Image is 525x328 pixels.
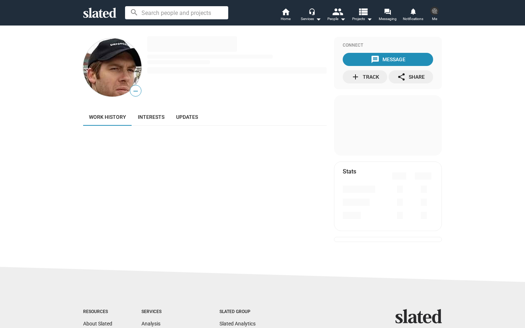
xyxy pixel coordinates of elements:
mat-icon: notifications [409,8,416,15]
mat-card-title: Stats [343,168,356,175]
div: Message [371,53,405,66]
div: Connect [343,43,433,48]
a: Notifications [400,7,426,23]
div: People [327,15,346,23]
mat-icon: forum [384,8,391,15]
a: Home [273,7,298,23]
a: Slated Analytics [219,321,256,327]
button: Projects [349,7,375,23]
mat-icon: add [351,73,360,81]
a: Analysis [141,321,160,327]
img: Tom Davidou [430,7,439,15]
button: Services [298,7,324,23]
span: Notifications [403,15,423,23]
input: Search people and projects [125,6,228,19]
span: Home [281,15,291,23]
a: About Slated [83,321,112,327]
button: Track [343,70,387,83]
span: Interests [138,114,164,120]
span: — [130,86,141,96]
button: People [324,7,349,23]
mat-icon: arrow_drop_down [365,15,374,23]
a: Work history [83,108,132,126]
mat-icon: message [371,55,380,64]
span: Messaging [379,15,397,23]
div: Share [397,70,425,83]
span: Me [432,15,437,23]
button: Message [343,53,433,66]
div: Services [141,309,190,315]
div: Slated Group [219,309,269,315]
button: Share [389,70,433,83]
mat-icon: share [397,73,406,81]
mat-icon: headset_mic [308,8,315,15]
mat-icon: people [332,6,343,17]
mat-icon: arrow_drop_down [314,15,323,23]
a: Updates [170,108,204,126]
mat-icon: arrow_drop_down [338,15,347,23]
div: Track [351,70,379,83]
a: Messaging [375,7,400,23]
span: Updates [176,114,198,120]
a: Interests [132,108,170,126]
div: Services [301,15,321,23]
mat-icon: view_list [358,6,368,17]
span: Work history [89,114,126,120]
mat-icon: home [281,7,290,16]
div: Resources [83,309,112,315]
button: Tom DavidouMe [426,5,443,24]
span: Projects [352,15,372,23]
